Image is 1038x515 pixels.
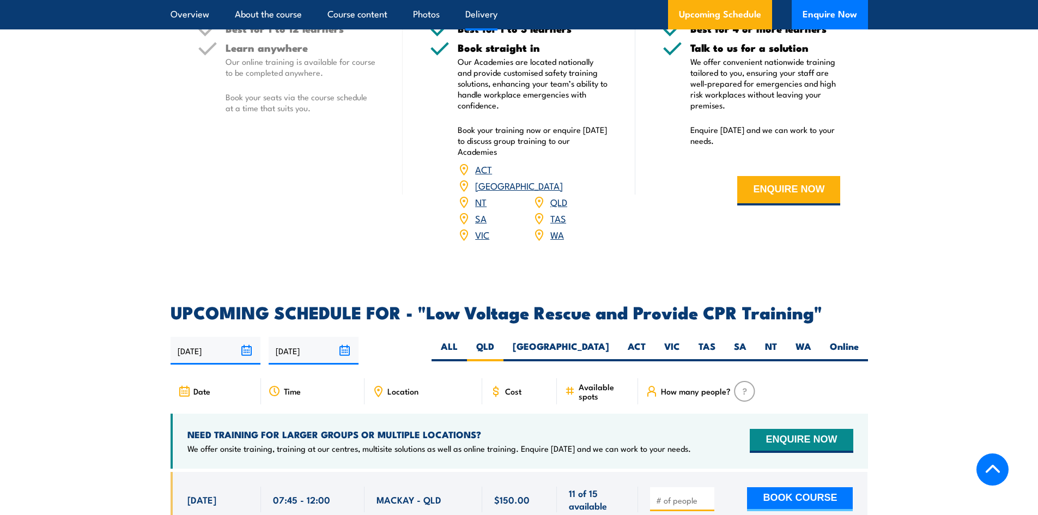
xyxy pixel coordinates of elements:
[284,386,301,396] span: Time
[475,162,492,175] a: ACT
[193,386,210,396] span: Date
[226,23,376,34] h5: Best for 1 to 12 learners
[550,195,567,208] a: QLD
[690,56,841,111] p: We offer convenient nationwide training tailored to you, ensuring your staff are well-prepared fo...
[786,340,821,361] label: WA
[377,493,441,506] span: MACKAY - QLD
[458,23,608,34] h5: Best for 1 to 3 learners
[737,176,840,205] button: ENQUIRE NOW
[475,195,487,208] a: NT
[475,211,487,225] a: SA
[171,304,868,319] h2: UPCOMING SCHEDULE FOR - "Low Voltage Rescue and Provide CPR Training"
[187,493,216,506] span: [DATE]
[269,337,359,365] input: To date
[690,124,841,146] p: Enquire [DATE] and we can work to your needs.
[569,487,626,512] span: 11 of 15 available
[550,228,564,241] a: WA
[458,124,608,157] p: Book your training now or enquire [DATE] to discuss group training to our Academies
[689,340,725,361] label: TAS
[273,493,330,506] span: 07:45 - 12:00
[750,429,853,453] button: ENQUIRE NOW
[458,56,608,111] p: Our Academies are located nationally and provide customised safety training solutions, enhancing ...
[618,340,655,361] label: ACT
[747,487,853,511] button: BOOK COURSE
[226,56,376,78] p: Our online training is available for course to be completed anywhere.
[725,340,756,361] label: SA
[475,179,563,192] a: [GEOGRAPHIC_DATA]
[655,340,689,361] label: VIC
[467,340,503,361] label: QLD
[505,386,521,396] span: Cost
[690,23,841,34] h5: Best for 4 or more learners
[387,386,418,396] span: Location
[494,493,530,506] span: $150.00
[550,211,566,225] a: TAS
[187,428,691,440] h4: NEED TRAINING FOR LARGER GROUPS OR MULTIPLE LOCATIONS?
[503,340,618,361] label: [GEOGRAPHIC_DATA]
[756,340,786,361] label: NT
[661,386,731,396] span: How many people?
[475,228,489,241] a: VIC
[432,340,467,361] label: ALL
[458,43,608,53] h5: Book straight in
[187,443,691,454] p: We offer onsite training, training at our centres, multisite solutions as well as online training...
[821,340,868,361] label: Online
[226,43,376,53] h5: Learn anywhere
[226,92,376,113] p: Book your seats via the course schedule at a time that suits you.
[656,495,711,506] input: # of people
[579,382,630,401] span: Available spots
[171,337,260,365] input: From date
[690,43,841,53] h5: Talk to us for a solution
